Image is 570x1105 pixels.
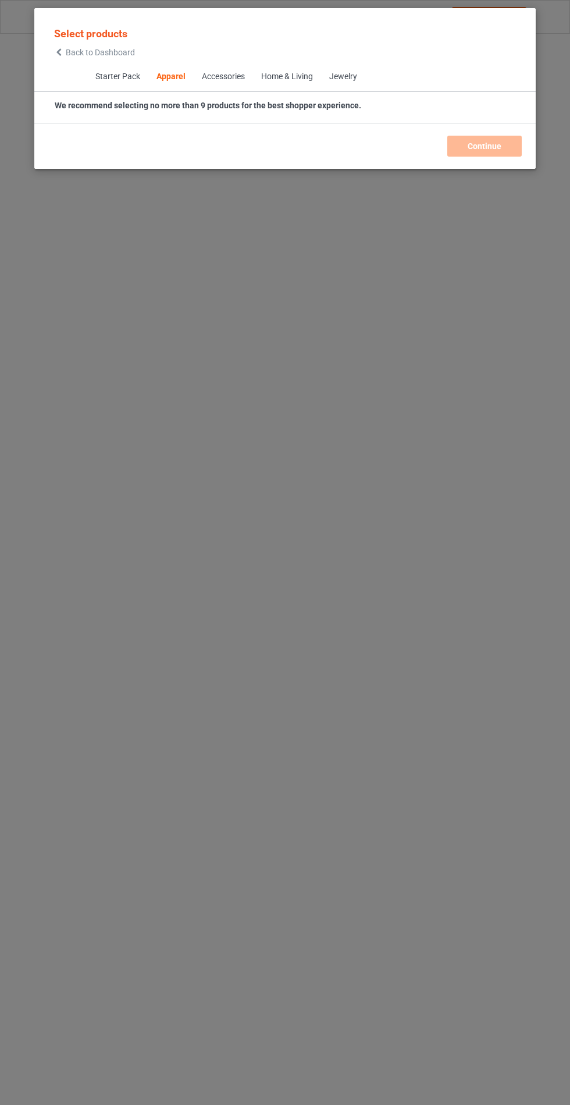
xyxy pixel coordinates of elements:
[156,71,185,83] div: Apparel
[54,27,127,40] span: Select products
[55,101,361,110] strong: We recommend selecting no more than 9 products for the best shopper experience.
[261,71,312,83] div: Home & Living
[87,63,148,91] span: Starter Pack
[66,48,135,57] span: Back to Dashboard
[329,71,357,83] div: Jewelry
[201,71,244,83] div: Accessories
